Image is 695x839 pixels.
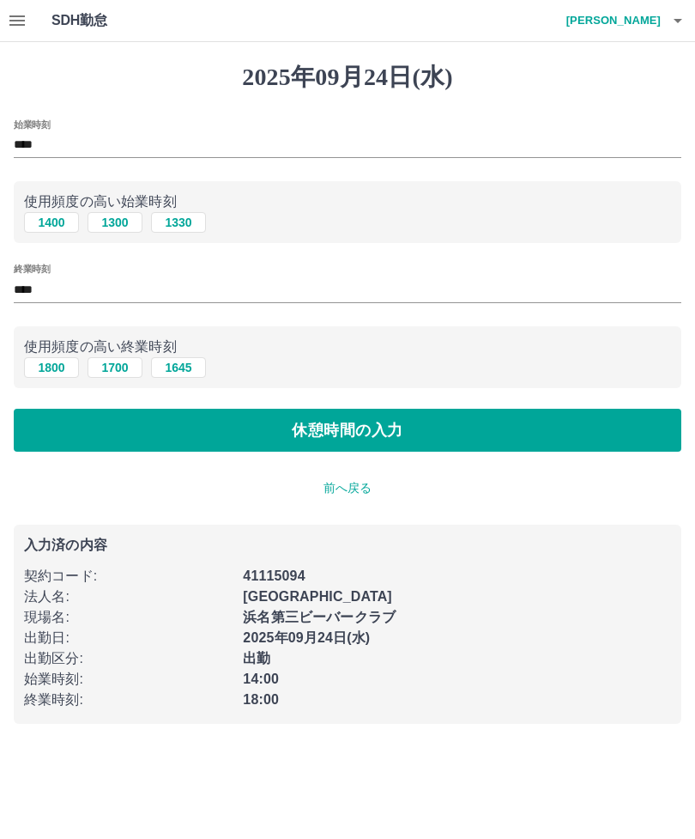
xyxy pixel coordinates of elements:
[88,357,142,378] button: 1700
[24,538,671,552] p: 入力済の内容
[24,628,233,648] p: 出勤日 :
[243,672,279,686] b: 14:00
[243,630,370,645] b: 2025年09月24日(水)
[24,212,79,233] button: 1400
[14,118,50,131] label: 始業時刻
[243,610,396,624] b: 浜名第三ビーバークラブ
[24,357,79,378] button: 1800
[24,566,233,587] p: 契約コード :
[24,587,233,607] p: 法人名 :
[24,690,233,710] p: 終業時刻 :
[14,63,681,92] h1: 2025年09月24日(水)
[151,357,206,378] button: 1645
[151,212,206,233] button: 1330
[24,648,233,669] p: 出勤区分 :
[243,589,392,604] b: [GEOGRAPHIC_DATA]
[24,607,233,628] p: 現場名 :
[24,337,671,357] p: 使用頻度の高い終業時刻
[88,212,142,233] button: 1300
[243,651,270,666] b: 出勤
[14,263,50,276] label: 終業時刻
[24,669,233,690] p: 始業時刻 :
[14,479,681,497] p: 前へ戻る
[24,192,671,212] p: 使用頻度の高い始業時刻
[14,409,681,452] button: 休憩時間の入力
[243,568,305,583] b: 41115094
[243,692,279,707] b: 18:00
